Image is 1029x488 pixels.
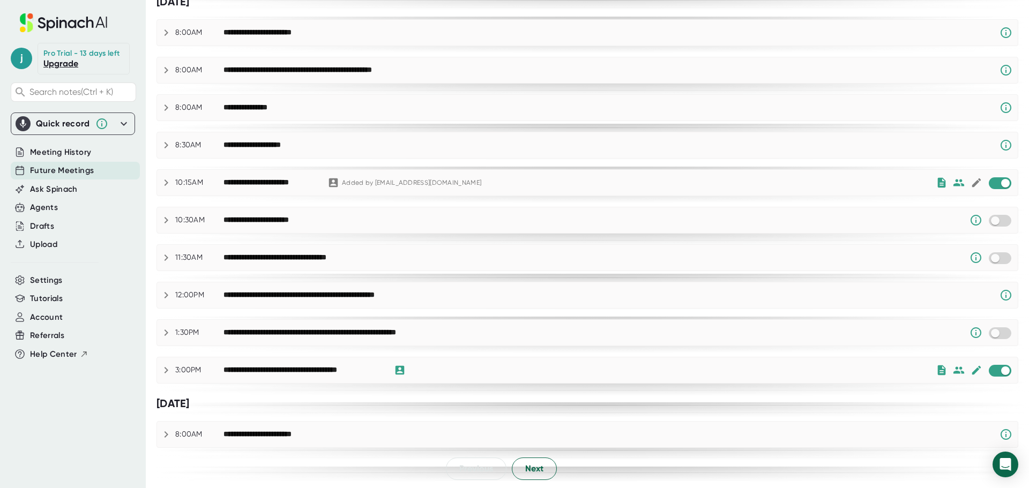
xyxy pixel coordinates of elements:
svg: Spinach requires a video conference link. [1000,428,1012,441]
div: Quick record [16,113,130,134]
div: 8:00AM [175,65,223,75]
svg: Spinach requires a video conference link. [1000,101,1012,114]
div: 1:30PM [175,328,223,337]
button: Drafts [30,220,54,232]
div: 8:00AM [175,28,223,37]
div: 8:00AM [175,430,223,439]
div: 11:30AM [175,253,223,262]
span: Help Center [30,348,77,361]
div: [DATE] [156,397,1018,410]
svg: Spinach requires a video conference link. [1000,26,1012,39]
span: j [11,48,32,69]
button: Help Center [30,348,88,361]
div: 3:00PM [175,365,223,375]
svg: Spinach requires a video conference link. [1000,64,1012,77]
div: 10:15AM [175,178,223,187]
span: Previous [459,462,493,475]
div: 10:30AM [175,215,223,225]
svg: Someone has manually disabled Spinach from this meeting. [970,251,982,264]
a: Upgrade [43,58,78,69]
div: 12:00PM [175,290,223,300]
span: Search notes (Ctrl + K) [29,87,113,97]
span: Next [525,462,543,475]
button: Upload [30,238,57,251]
button: Tutorials [30,292,63,305]
div: Open Intercom Messenger [993,452,1018,477]
button: Previous [446,457,506,480]
div: Quick record [36,118,90,129]
button: Ask Spinach [30,183,78,196]
button: Referrals [30,329,64,342]
button: Next [512,457,557,480]
div: Pro Trial - 13 days left [43,49,120,58]
div: 8:30AM [175,140,223,150]
button: Future Meetings [30,164,94,177]
button: Account [30,311,63,324]
button: Settings [30,274,63,287]
svg: Someone has manually disabled Spinach from this meeting. [970,214,982,227]
button: Meeting History [30,146,91,159]
svg: Someone has manually disabled Spinach from this meeting. [970,326,982,339]
div: 8:00AM [175,103,223,112]
button: Agents [30,201,58,214]
svg: Spinach requires a video conference link. [1000,289,1012,302]
div: Added by [EMAIL_ADDRESS][DOMAIN_NAME] [342,179,481,187]
svg: Spinach requires a video conference link. [1000,139,1012,152]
